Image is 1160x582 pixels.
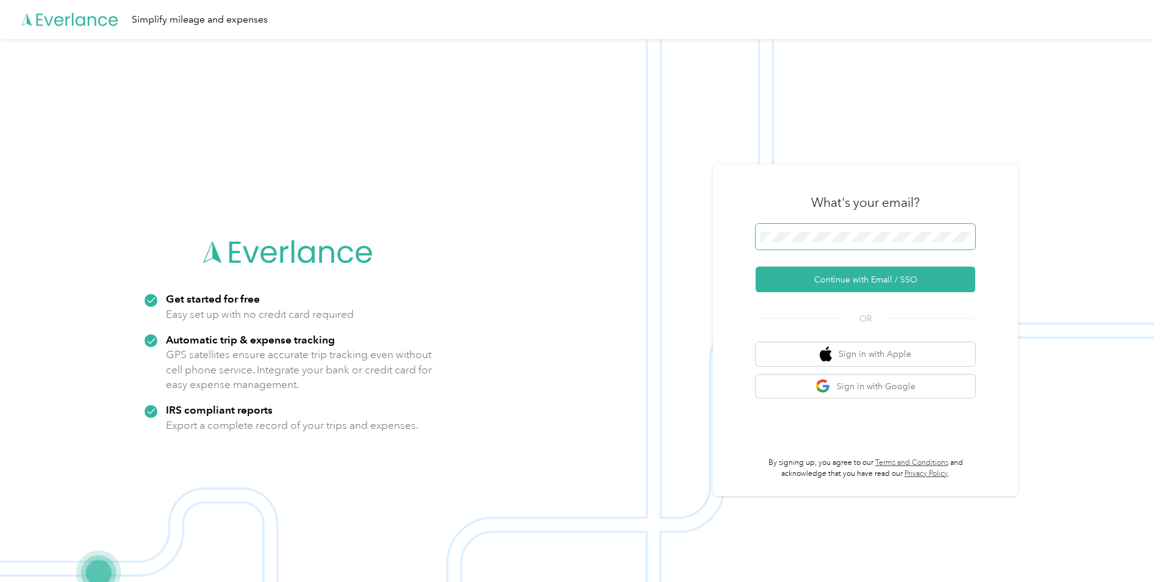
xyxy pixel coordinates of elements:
button: Continue with Email / SSO [756,267,975,292]
div: Simplify mileage and expenses [132,12,268,27]
p: Easy set up with no credit card required [166,307,354,322]
button: google logoSign in with Google [756,375,975,398]
a: Terms and Conditions [875,458,948,467]
h3: What's your email? [811,194,920,211]
strong: Get started for free [166,292,260,305]
a: Privacy Policy [904,469,948,478]
strong: Automatic trip & expense tracking [166,333,335,346]
img: apple logo [820,347,832,362]
img: google logo [815,379,831,394]
button: apple logoSign in with Apple [756,342,975,366]
span: OR [844,312,887,325]
p: By signing up, you agree to our and acknowledge that you have read our . [756,458,975,479]
p: GPS satellites ensure accurate trip tracking even without cell phone service. Integrate your bank... [166,347,432,392]
strong: IRS compliant reports [166,403,273,416]
p: Export a complete record of your trips and expenses. [166,418,418,433]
